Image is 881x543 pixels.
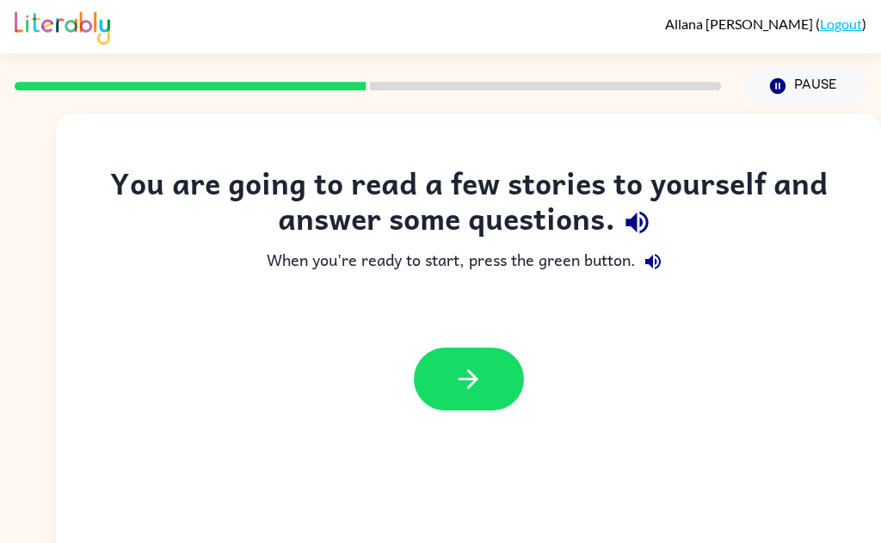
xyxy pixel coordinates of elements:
[665,15,816,32] span: Allana [PERSON_NAME]
[90,244,847,279] div: When you're ready to start, press the green button.
[742,66,866,106] button: Pause
[665,15,866,32] div: ( )
[820,15,862,32] a: Logout
[90,165,847,244] div: You are going to read a few stories to yourself and answer some questions.
[15,7,110,45] img: Literably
